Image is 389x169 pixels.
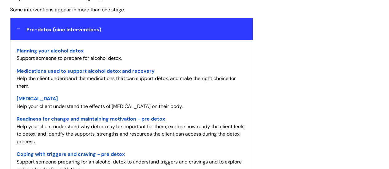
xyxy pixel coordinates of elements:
[84,48,86,54] span: -
[10,6,125,13] span: Some interventions appear in more than one stage.
[17,113,165,123] a: Readiness for change and maintaining motivation - pre detox
[26,26,101,33] span: Pre-detox (nine interventions)
[17,75,236,89] span: Help the client understand the medications that can support detox, and make the right choice for ...
[17,45,84,55] a: Planning your alcohol detox
[17,123,244,145] span: Help your client understand why detox may be important for them, explore how ready the client fee...
[17,116,165,122] span: Readiness for change and maintaining motivation - pre detox
[17,93,58,102] a: [MEDICAL_DATA]
[17,66,155,75] a: Medications used to support alcohol detox and recovery
[17,68,155,74] span: Medications used to support alcohol detox and recovery
[17,151,125,157] span: Coping with triggers and craving - pre detox
[17,103,183,109] span: Help your client understand the effects of [MEDICAL_DATA] on their body.
[17,95,58,102] span: [MEDICAL_DATA]
[17,48,84,54] span: Planning your alcohol detox
[17,149,125,158] a: Coping with triggers and craving - pre detox
[17,55,122,61] span: Support someone to prepare for alcohol detox.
